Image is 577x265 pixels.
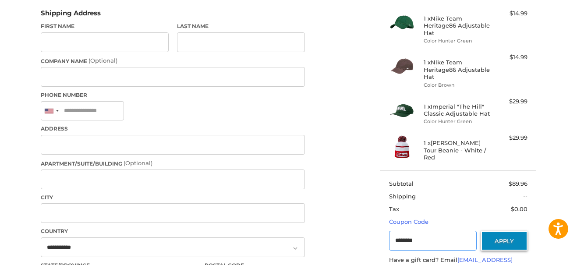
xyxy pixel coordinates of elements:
[493,9,527,18] div: $14.99
[41,125,305,133] label: Address
[424,118,491,125] li: Color Hunter Green
[124,159,152,166] small: (Optional)
[505,241,577,265] iframe: Google Customer Reviews
[389,205,399,212] span: Tax
[389,180,414,187] span: Subtotal
[493,134,527,142] div: $29.99
[424,59,491,80] h4: 1 x Nike Team Heritage86 Adjustable Hat
[88,57,117,64] small: (Optional)
[511,205,527,212] span: $0.00
[509,180,527,187] span: $89.96
[41,227,305,235] label: Country
[389,218,428,225] a: Coupon Code
[177,22,305,30] label: Last Name
[424,81,491,89] li: Color Brown
[41,91,305,99] label: Phone Number
[424,37,491,45] li: Color Hunter Green
[41,194,305,201] label: City
[389,193,416,200] span: Shipping
[41,57,305,65] label: Company Name
[41,159,305,168] label: Apartment/Suite/Building
[41,102,61,120] div: United States: +1
[41,22,169,30] label: First Name
[424,15,491,36] h4: 1 x Nike Team Heritage86 Adjustable Hat
[41,8,101,22] legend: Shipping Address
[424,103,491,117] h4: 1 x Imperial "The Hill" Classic Adjustable Hat
[523,193,527,200] span: --
[493,97,527,106] div: $29.99
[389,231,477,251] input: Gift Certificate or Coupon Code
[481,231,527,251] button: Apply
[424,139,491,161] h4: 1 x [PERSON_NAME] Tour Beanie - White / Red
[493,53,527,62] div: $14.99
